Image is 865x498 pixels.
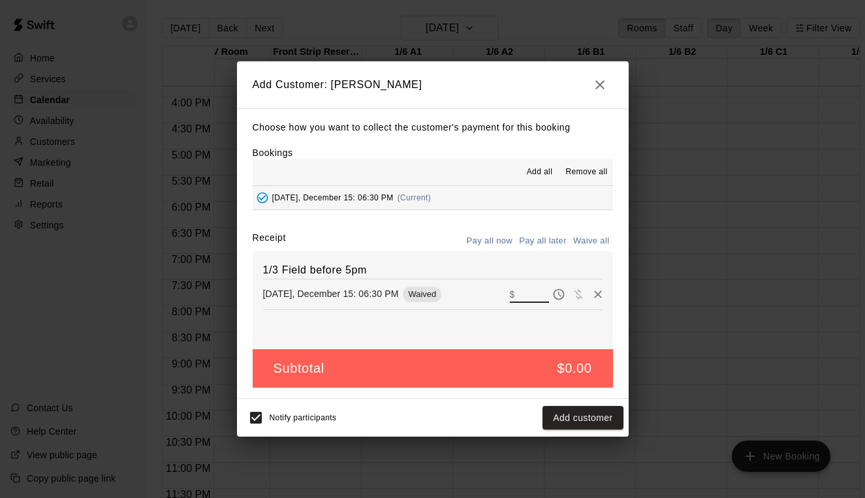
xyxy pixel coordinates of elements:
label: Receipt [253,231,286,251]
span: Notify participants [270,413,337,422]
span: Add all [527,166,553,179]
span: Pay later [549,288,569,299]
button: Remove [588,285,608,304]
button: Added - Collect Payment [253,188,272,208]
span: Remove all [565,166,607,179]
span: [DATE], December 15: 06:30 PM [272,193,394,202]
h5: Subtotal [274,360,324,377]
span: Waive payment [569,288,588,299]
p: $ [510,288,515,301]
p: [DATE], December 15: 06:30 PM [263,287,399,300]
button: Pay all now [464,231,516,251]
button: Add all [518,162,560,183]
button: Added - Collect Payment[DATE], December 15: 06:30 PM(Current) [253,186,613,210]
button: Remove all [560,162,612,183]
button: Add customer [543,406,623,430]
span: (Current) [398,193,432,202]
p: Choose how you want to collect the customer's payment for this booking [253,119,613,136]
h2: Add Customer: [PERSON_NAME] [237,61,629,108]
h6: 1/3 Field before 5pm [263,262,603,279]
label: Bookings [253,148,293,158]
h5: $0.00 [557,360,591,377]
span: Waived [403,289,441,299]
button: Pay all later [516,231,570,251]
button: Waive all [570,231,613,251]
